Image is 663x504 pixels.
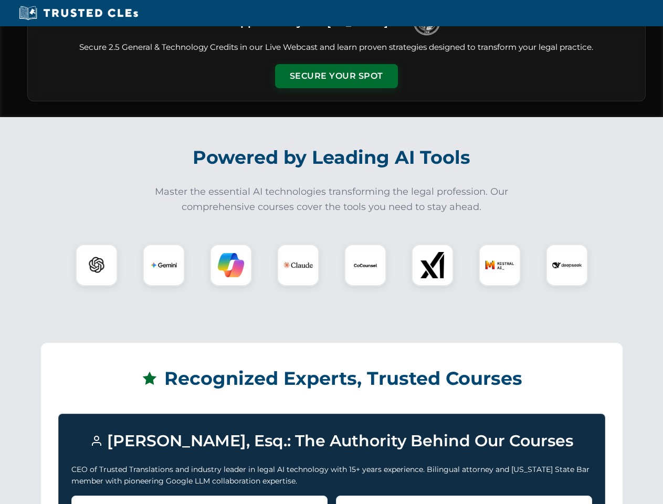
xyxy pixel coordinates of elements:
[352,252,378,278] img: CoCounsel Logo
[283,250,313,280] img: Claude Logo
[81,250,112,280] img: ChatGPT Logo
[16,5,141,21] img: Trusted CLEs
[71,427,592,455] h3: [PERSON_NAME], Esq.: The Authority Behind Our Courses
[419,252,446,278] img: xAI Logo
[277,244,319,286] div: Claude
[412,244,454,286] div: xAI
[485,250,514,280] img: Mistral AI Logo
[546,244,588,286] div: DeepSeek
[344,244,386,286] div: CoCounsel
[275,64,398,88] button: Secure Your Spot
[71,464,592,487] p: CEO of Trusted Translations and industry leader in legal AI technology with 15+ years experience....
[479,244,521,286] div: Mistral AI
[76,244,118,286] div: ChatGPT
[210,244,252,286] div: Copilot
[218,252,244,278] img: Copilot Logo
[58,360,605,397] h2: Recognized Experts, Trusted Courses
[143,244,185,286] div: Gemini
[148,184,515,215] p: Master the essential AI technologies transforming the legal profession. Our comprehensive courses...
[552,250,582,280] img: DeepSeek Logo
[41,139,623,176] h2: Powered by Leading AI Tools
[40,41,633,54] p: Secure 2.5 General & Technology Credits in our Live Webcast and learn proven strategies designed ...
[151,252,177,278] img: Gemini Logo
